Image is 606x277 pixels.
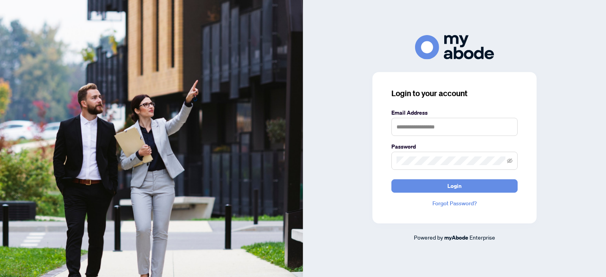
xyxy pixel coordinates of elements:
[414,234,443,241] span: Powered by
[391,88,518,99] h3: Login to your account
[469,234,495,241] span: Enterprise
[391,179,518,193] button: Login
[391,199,518,208] a: Forgot Password?
[415,35,494,59] img: ma-logo
[391,108,518,117] label: Email Address
[507,158,512,164] span: eye-invisible
[391,142,518,151] label: Password
[444,233,468,242] a: myAbode
[447,180,462,192] span: Login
